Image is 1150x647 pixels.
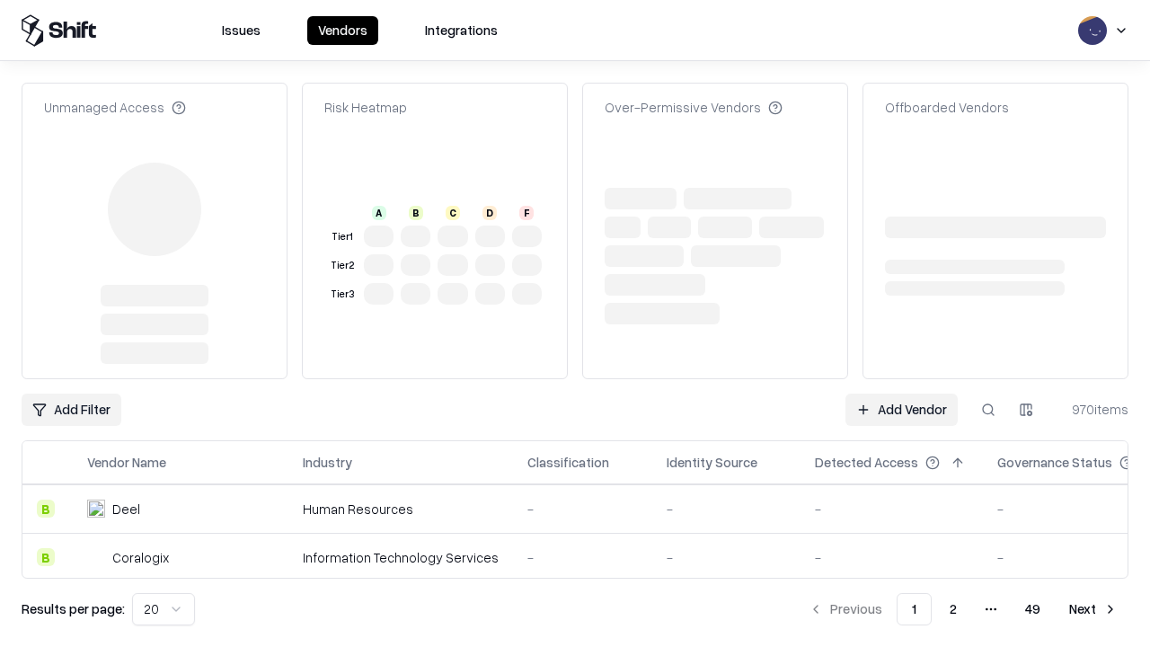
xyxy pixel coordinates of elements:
div: Risk Heatmap [324,98,407,117]
div: Identity Source [667,453,757,472]
button: Vendors [307,16,378,45]
div: Tier 1 [328,229,357,244]
div: Vendor Name [87,453,166,472]
a: Add Vendor [845,394,958,426]
div: Coralogix [112,548,169,567]
div: - [815,500,969,518]
button: Issues [211,16,271,45]
div: Classification [527,453,609,472]
p: Results per page: [22,599,125,618]
button: 2 [935,593,971,625]
div: Governance Status [997,453,1112,472]
div: B [37,500,55,518]
img: Coralogix [87,548,105,566]
div: Deel [112,500,140,518]
div: Detected Access [815,453,918,472]
div: - [815,548,969,567]
div: Over-Permissive Vendors [605,98,783,117]
button: 49 [1011,593,1055,625]
div: Tier 2 [328,258,357,273]
div: - [667,548,786,567]
div: Offboarded Vendors [885,98,1009,117]
nav: pagination [798,593,1128,625]
div: Industry [303,453,352,472]
div: 970 items [1057,400,1128,419]
div: Information Technology Services [303,548,499,567]
div: Unmanaged Access [44,98,186,117]
button: Next [1058,593,1128,625]
div: D [482,206,497,220]
button: 1 [897,593,932,625]
div: F [519,206,534,220]
div: B [37,548,55,566]
button: Add Filter [22,394,121,426]
div: B [409,206,423,220]
img: Deel [87,500,105,518]
div: - [527,548,638,567]
div: A [372,206,386,220]
button: Integrations [414,16,509,45]
div: Human Resources [303,500,499,518]
div: Tier 3 [328,287,357,302]
div: C [446,206,460,220]
div: - [667,500,786,518]
div: - [527,500,638,518]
